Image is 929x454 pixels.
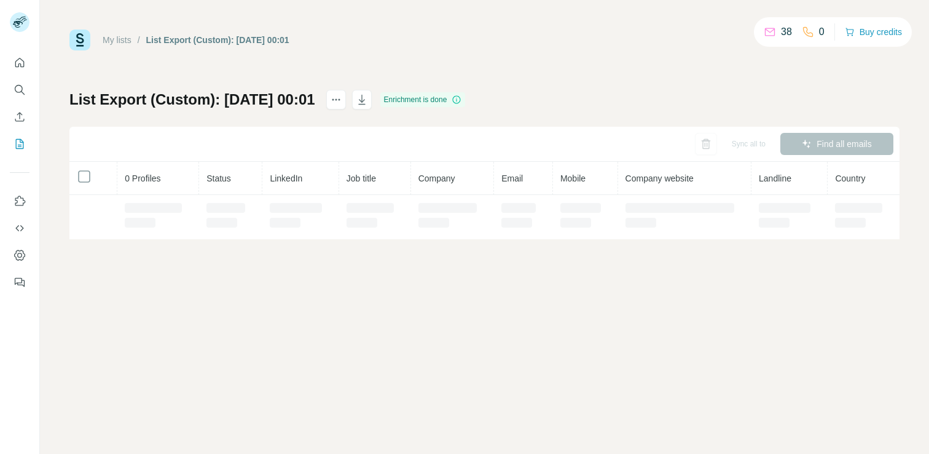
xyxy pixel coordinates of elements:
button: Feedback [10,271,29,293]
img: Surfe Logo [69,30,90,50]
button: Buy credits [845,23,902,41]
div: List Export (Custom): [DATE] 00:01 [146,34,289,46]
button: Search [10,79,29,101]
button: Dashboard [10,244,29,266]
a: My lists [103,35,131,45]
button: actions [326,90,346,110]
button: Quick start [10,52,29,74]
span: Mobile [560,173,586,183]
li: / [138,34,140,46]
span: Company [418,173,455,183]
span: 0 Profiles [125,173,160,183]
p: 38 [781,25,792,39]
div: Enrichment is done [380,92,466,107]
button: Use Surfe on LinkedIn [10,190,29,212]
button: Use Surfe API [10,217,29,239]
span: Landline [759,173,791,183]
p: 0 [819,25,825,39]
span: Job title [347,173,376,183]
span: Company website [625,173,694,183]
span: Country [835,173,865,183]
button: My lists [10,133,29,155]
span: Status [206,173,231,183]
button: Enrich CSV [10,106,29,128]
span: LinkedIn [270,173,302,183]
span: Email [501,173,523,183]
h1: List Export (Custom): [DATE] 00:01 [69,90,315,110]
